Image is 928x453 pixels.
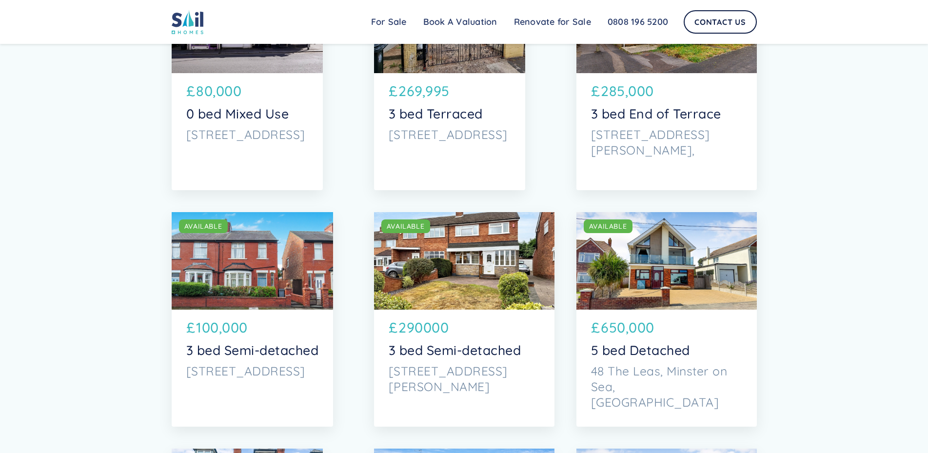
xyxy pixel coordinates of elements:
[196,80,241,101] p: 80,000
[589,221,627,231] div: AVAILABLE
[389,363,540,394] p: [STREET_ADDRESS][PERSON_NAME]
[389,106,511,122] p: 3 bed Terraced
[186,127,308,142] p: [STREET_ADDRESS]
[184,221,222,231] div: AVAILABLE
[196,317,248,338] p: 100,000
[172,10,204,34] img: sail home logo colored
[398,317,449,338] p: 290000
[684,10,757,34] a: Contact Us
[591,80,600,101] p: £
[591,106,742,122] p: 3 bed End of Terrace
[415,12,506,32] a: Book A Valuation
[363,12,415,32] a: For Sale
[389,80,398,101] p: £
[506,12,599,32] a: Renovate for Sale
[186,80,196,101] p: £
[186,363,319,379] p: [STREET_ADDRESS]
[172,212,334,427] a: AVAILABLE£100,0003 bed Semi-detached[STREET_ADDRESS]
[389,127,511,142] p: [STREET_ADDRESS]
[591,363,742,410] p: 48 The Leas, Minster on Sea, [GEOGRAPHIC_DATA]
[591,343,742,358] p: 5 bed Detached
[591,127,742,158] p: [STREET_ADDRESS][PERSON_NAME],
[389,343,540,358] p: 3 bed Semi-detached
[186,106,308,122] p: 0 bed Mixed Use
[374,212,554,427] a: AVAILABLE£2900003 bed Semi-detached[STREET_ADDRESS][PERSON_NAME]
[601,317,654,338] p: 650,000
[591,317,600,338] p: £
[387,221,425,231] div: AVAILABLE
[398,80,450,101] p: 269,995
[186,343,319,358] p: 3 bed Semi-detached
[576,212,757,427] a: AVAILABLE£650,0005 bed Detached48 The Leas, Minster on Sea, [GEOGRAPHIC_DATA]
[599,12,676,32] a: 0808 196 5200
[601,80,654,101] p: 285,000
[389,317,398,338] p: £
[186,317,196,338] p: £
